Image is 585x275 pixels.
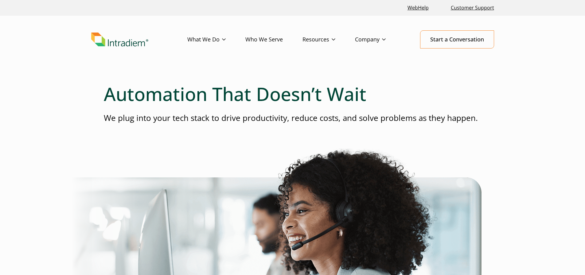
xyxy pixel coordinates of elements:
a: Who We Serve [245,31,302,48]
a: Customer Support [448,1,497,14]
a: Link opens in a new window [405,1,431,14]
h1: Automation That Doesn’t Wait [104,83,482,105]
a: What We Do [187,31,245,48]
a: Resources [302,31,355,48]
a: Company [355,31,405,48]
img: Intradiem [91,33,148,47]
a: Link to homepage of Intradiem [91,33,187,47]
p: We plug into your tech stack to drive productivity, reduce costs, and solve problems as they happen. [104,112,482,124]
a: Start a Conversation [420,30,494,48]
